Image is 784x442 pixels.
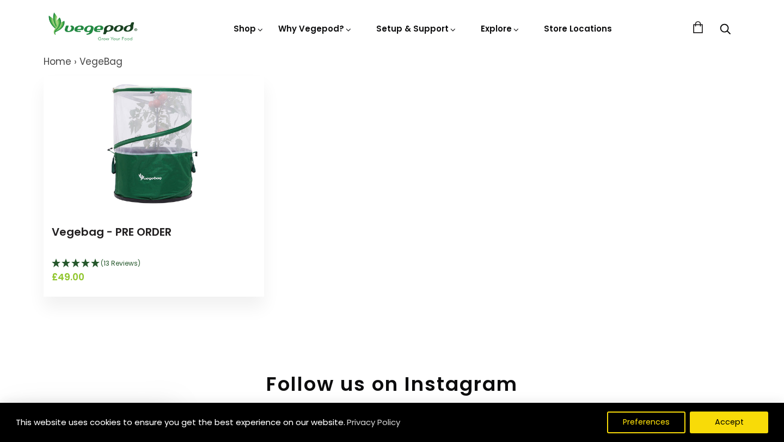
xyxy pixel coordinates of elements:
a: Store Locations [544,23,612,34]
a: Home [44,55,71,68]
a: Shop [234,23,264,34]
span: This website uses cookies to ensure you get the best experience on our website. [16,416,345,428]
div: 4.92 Stars - 13 Reviews [52,257,256,271]
a: Privacy Policy (opens in a new tab) [345,413,402,432]
a: Vegebag - PRE ORDER [52,224,171,240]
span: › [74,55,77,68]
nav: breadcrumbs [44,55,740,69]
a: VegeBag [79,55,122,68]
a: Search [720,24,731,36]
h2: Follow us on Instagram [44,372,740,396]
a: Why Vegepod? [278,23,352,34]
button: Accept [690,412,768,433]
span: (13 Reviews) [101,259,140,268]
img: Vegebag - PRE ORDER [86,76,222,212]
img: Vegepod [44,11,142,42]
a: Setup & Support [376,23,457,34]
button: Preferences [607,412,685,433]
a: Explore [481,23,520,34]
span: £49.00 [52,271,256,285]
